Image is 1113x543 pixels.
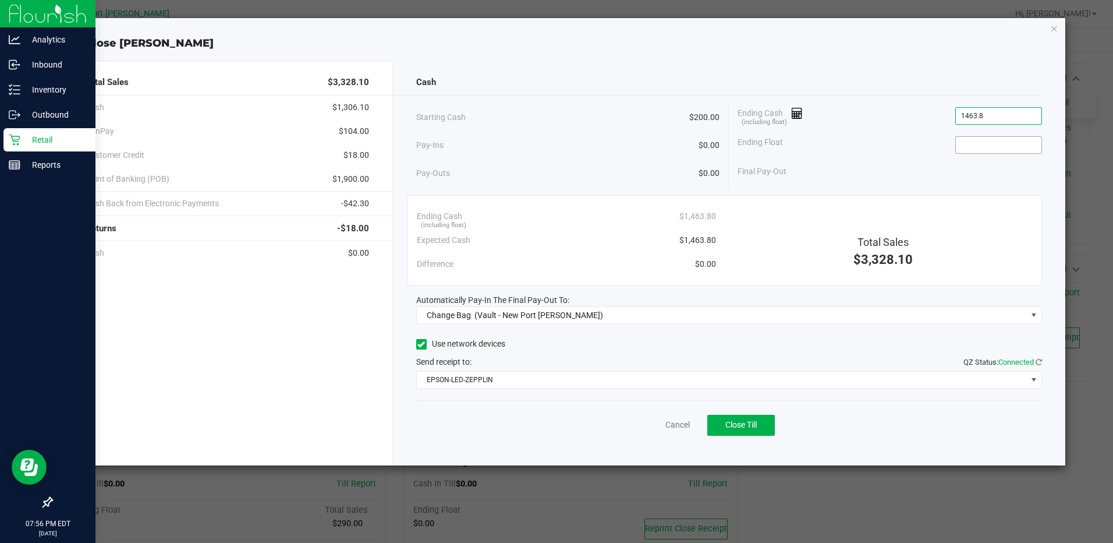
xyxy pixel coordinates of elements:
[725,420,757,429] span: Close Till
[416,167,450,179] span: Pay-Outs
[679,210,716,223] span: $1,463.80
[86,216,368,241] div: Returns
[689,111,719,124] span: $200.00
[417,372,1027,388] span: EPSON-LED-ZEPPLIN
[853,252,913,267] span: $3,328.10
[20,58,90,72] p: Inbound
[416,76,436,89] span: Cash
[416,295,569,305] span: Automatically Pay-In The Final Pay-Out To:
[707,415,775,436] button: Close Till
[742,118,787,128] span: (including float)
[20,133,90,147] p: Retail
[86,125,114,137] span: CanPay
[417,234,470,246] span: Expected Cash
[416,338,505,350] label: Use network devices
[5,529,90,538] p: [DATE]
[20,108,90,122] p: Outbound
[9,134,20,146] inline-svg: Retail
[337,222,369,235] span: -$18.00
[421,221,466,231] span: (including float)
[20,158,90,172] p: Reports
[343,149,369,161] span: $18.00
[9,59,20,70] inline-svg: Inbound
[427,311,471,320] span: Change Bag
[416,111,466,124] span: Starting Cash
[416,357,472,366] span: Send receipt to:
[679,234,716,246] span: $1,463.80
[348,247,369,259] span: $0.00
[86,173,169,185] span: Point of Banking (POB)
[86,149,144,161] span: Customer Credit
[9,84,20,96] inline-svg: Inventory
[9,34,20,45] inline-svg: Analytics
[416,139,444,151] span: Pay-Ins
[857,236,909,248] span: Total Sales
[86,198,219,210] span: Cash Back from Electronic Payments
[699,139,719,151] span: $0.00
[339,125,369,137] span: $104.00
[332,101,369,114] span: $1,306.10
[56,36,1065,51] div: Close [PERSON_NAME]
[695,258,716,270] span: $0.00
[5,519,90,529] p: 07:56 PM EDT
[738,165,786,178] span: Final Pay-Out
[474,311,603,320] span: (Vault - New Port [PERSON_NAME])
[738,107,803,125] span: Ending Cash
[738,136,783,154] span: Ending Float
[998,358,1034,366] span: Connected
[328,76,369,89] span: $3,328.10
[417,210,462,223] span: Ending Cash
[341,198,369,210] span: -$42.30
[20,83,90,97] p: Inventory
[665,419,690,431] a: Cancel
[963,358,1042,366] span: QZ Status:
[417,258,453,270] span: Difference
[12,450,47,485] iframe: Resource center
[9,109,20,121] inline-svg: Outbound
[332,173,369,185] span: $1,900.00
[699,167,719,179] span: $0.00
[9,159,20,171] inline-svg: Reports
[86,76,129,89] span: Total Sales
[20,33,90,47] p: Analytics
